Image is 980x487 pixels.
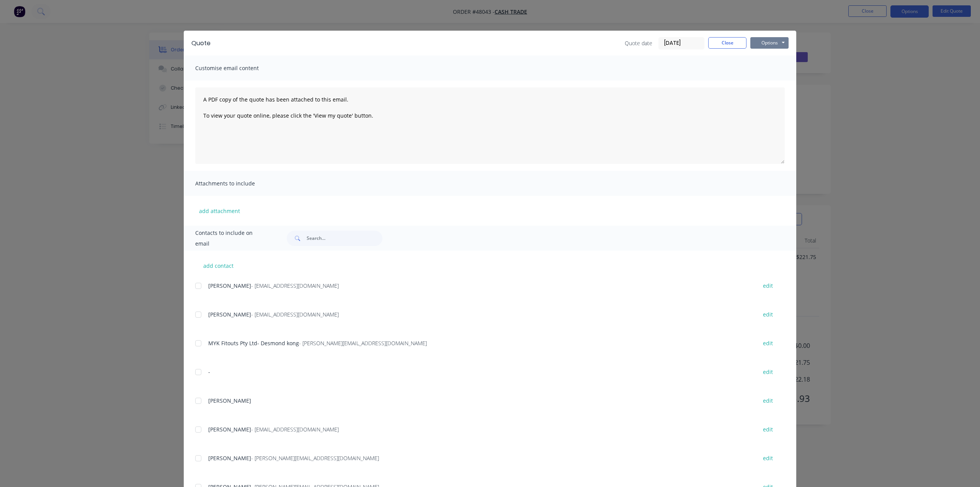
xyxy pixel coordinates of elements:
[251,426,339,433] span: - [EMAIL_ADDRESS][DOMAIN_NAME]
[195,63,279,74] span: Customise email content
[208,397,251,404] span: [PERSON_NAME]
[251,311,339,318] span: - [EMAIL_ADDRESS][DOMAIN_NAME]
[251,282,339,289] span: - [EMAIL_ADDRESS][DOMAIN_NAME]
[750,37,789,49] button: Options
[758,367,777,377] button: edit
[307,231,382,246] input: Search...
[758,338,777,348] button: edit
[758,309,777,320] button: edit
[708,37,746,49] button: Close
[758,424,777,435] button: edit
[208,339,299,347] span: MYK Fitouts Pty Ltd- Desmond kong
[195,228,268,249] span: Contacts to include on email
[208,282,251,289] span: [PERSON_NAME]
[195,87,785,164] textarea: A PDF copy of the quote has been attached to this email. To view your quote online, please click ...
[195,260,241,271] button: add contact
[208,368,210,375] span: -
[195,205,244,216] button: add attachment
[758,280,777,291] button: edit
[299,339,427,347] span: - [PERSON_NAME][EMAIL_ADDRESS][DOMAIN_NAME]
[625,39,652,47] span: Quote date
[195,178,279,189] span: Attachments to include
[208,311,251,318] span: [PERSON_NAME]
[758,395,777,406] button: edit
[208,426,251,433] span: [PERSON_NAME]
[191,39,211,48] div: Quote
[208,454,251,462] span: [PERSON_NAME]
[251,454,379,462] span: - [PERSON_NAME][EMAIL_ADDRESS][DOMAIN_NAME]
[758,453,777,463] button: edit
